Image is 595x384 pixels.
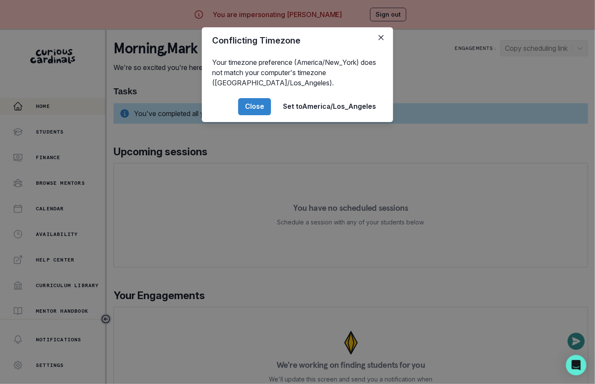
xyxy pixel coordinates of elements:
[238,98,271,115] button: Close
[276,98,383,115] button: Set toAmerica/Los_Angeles
[374,31,388,44] button: Close
[202,54,393,91] div: Your timezone preference (America/New_York) does not match your computer's timezone ([GEOGRAPHIC_...
[566,355,586,375] div: Open Intercom Messenger
[202,27,393,54] header: Conflicting Timezone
